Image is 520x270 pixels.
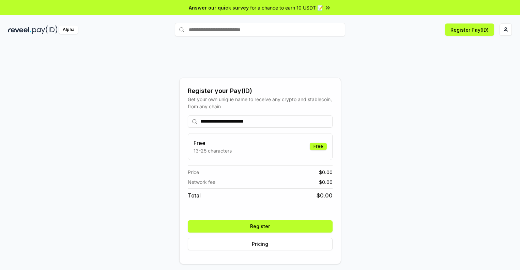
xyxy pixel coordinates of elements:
[319,169,333,176] span: $ 0.00
[194,147,232,154] p: 13-25 characters
[8,26,31,34] img: reveel_dark
[188,238,333,250] button: Pricing
[194,139,232,147] h3: Free
[310,143,327,150] div: Free
[445,23,494,36] button: Register Pay(ID)
[188,169,199,176] span: Price
[188,96,333,110] div: Get your own unique name to receive any crypto and stablecoin, from any chain
[188,220,333,233] button: Register
[188,191,201,200] span: Total
[319,178,333,186] span: $ 0.00
[189,4,249,11] span: Answer our quick survey
[317,191,333,200] span: $ 0.00
[250,4,323,11] span: for a chance to earn 10 USDT 📝
[188,178,215,186] span: Network fee
[32,26,58,34] img: pay_id
[188,86,333,96] div: Register your Pay(ID)
[59,26,78,34] div: Alpha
